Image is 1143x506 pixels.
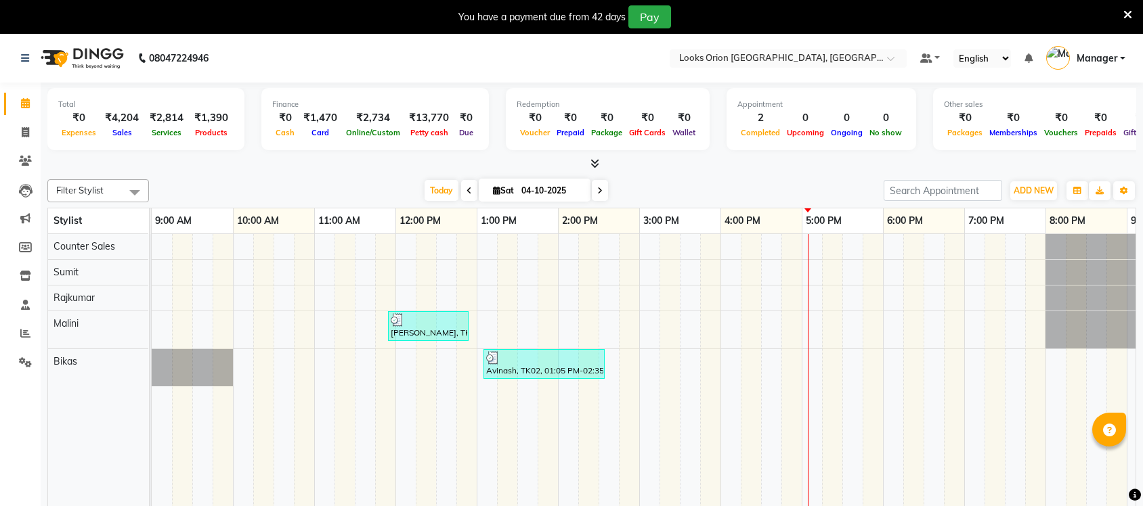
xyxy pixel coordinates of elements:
img: logo [35,39,127,77]
a: 6:00 PM [884,211,926,231]
span: Online/Custom [343,128,404,137]
input: 2025-10-04 [517,181,585,201]
span: Prepaid [553,128,588,137]
div: ₹0 [454,110,478,126]
span: Manager [1077,51,1117,66]
span: Services [148,128,185,137]
button: ADD NEW [1010,181,1057,200]
div: ₹2,734 [343,110,404,126]
div: ₹0 [944,110,986,126]
div: 0 [783,110,827,126]
div: 0 [866,110,905,126]
span: Malini [53,317,79,329]
div: Avinash, TK02, 01:05 PM-02:35 PM, Kids Cut(M),[PERSON_NAME] Trimming,Wash Conditioning L'oreal(F) [485,351,603,377]
div: ₹0 [272,110,298,126]
span: Vouchers [1041,128,1081,137]
a: 5:00 PM [802,211,845,231]
a: 7:00 PM [965,211,1008,231]
div: Appointment [737,99,905,110]
div: ₹0 [1041,110,1081,126]
a: 10:00 AM [234,211,282,231]
span: Filter Stylist [56,185,104,195]
div: ₹0 [1081,110,1120,126]
span: Petty cash [407,128,452,137]
a: 9:00 AM [152,211,195,231]
span: Counter Sales [53,240,115,252]
span: Package [588,128,626,137]
a: 3:00 PM [640,211,683,231]
span: Ongoing [827,128,866,137]
span: Voucher [517,128,553,137]
div: ₹0 [626,110,669,126]
span: Cash [272,128,298,137]
span: Wallet [669,128,699,137]
div: ₹2,814 [144,110,189,126]
span: Stylist [53,214,82,227]
span: Today [425,180,458,201]
span: Sales [109,128,135,137]
div: 2 [737,110,783,126]
span: Packages [944,128,986,137]
a: 1:00 PM [477,211,520,231]
a: 11:00 AM [315,211,364,231]
span: Gift Cards [626,128,669,137]
div: ₹0 [553,110,588,126]
div: Redemption [517,99,699,110]
a: 12:00 PM [396,211,444,231]
span: Products [192,128,231,137]
div: ₹0 [588,110,626,126]
span: Expenses [58,128,100,137]
div: ₹1,390 [189,110,234,126]
iframe: chat widget [1086,452,1129,492]
button: Pay [628,5,671,28]
div: ₹0 [58,110,100,126]
div: ₹4,204 [100,110,144,126]
div: ₹0 [669,110,699,126]
span: Prepaids [1081,128,1120,137]
span: ADD NEW [1014,185,1054,195]
span: Completed [737,128,783,137]
span: Due [456,128,477,137]
a: 8:00 PM [1046,211,1089,231]
a: 2:00 PM [559,211,601,231]
span: Rajkumar [53,292,95,304]
div: [PERSON_NAME], TK01, 11:55 AM-12:55 PM, Pedi Labs Pedicure(M) [389,313,467,339]
span: Upcoming [783,128,827,137]
span: Memberships [986,128,1041,137]
span: Sumit [53,266,79,278]
div: ₹0 [517,110,553,126]
div: Finance [272,99,478,110]
span: No show [866,128,905,137]
div: ₹1,470 [298,110,343,126]
a: 4:00 PM [721,211,764,231]
div: You have a payment due from 42 days [458,10,626,24]
span: Card [308,128,332,137]
b: 08047224946 [149,39,209,77]
div: ₹0 [986,110,1041,126]
div: ₹13,770 [404,110,454,126]
div: Total [58,99,234,110]
span: Sat [490,185,517,195]
img: Manager [1046,46,1070,70]
div: 0 [827,110,866,126]
input: Search Appointment [884,180,1002,201]
span: Bikas [53,355,77,367]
